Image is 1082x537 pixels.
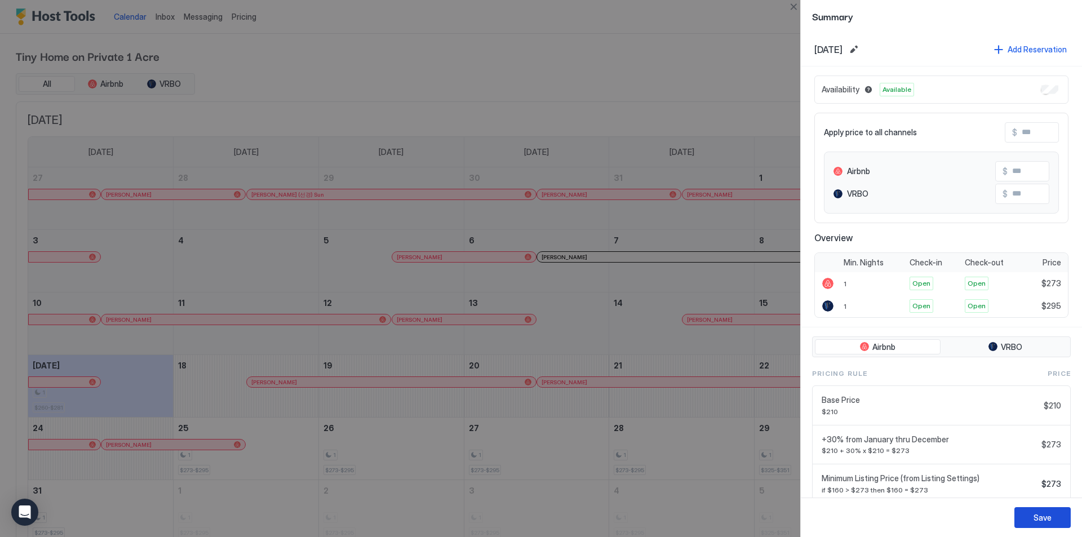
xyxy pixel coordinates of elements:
[968,301,986,311] span: Open
[912,301,930,311] span: Open
[824,127,917,137] span: Apply price to all channels
[862,83,875,96] button: Blocked dates override all pricing rules and remain unavailable until manually unblocked
[822,85,859,95] span: Availability
[1001,342,1022,352] span: VRBO
[1008,43,1067,55] div: Add Reservation
[872,342,895,352] span: Airbnb
[822,407,1039,416] span: $210
[822,473,1037,483] span: Minimum Listing Price (from Listing Settings)
[1012,127,1017,137] span: $
[812,369,867,379] span: Pricing Rule
[847,189,868,199] span: VRBO
[844,302,846,310] span: 1
[822,395,1039,405] span: Base Price
[968,278,986,289] span: Open
[814,44,842,55] span: [DATE]
[1044,401,1061,411] span: $210
[965,258,1004,268] span: Check-out
[847,166,870,176] span: Airbnb
[1048,369,1071,379] span: Price
[1041,479,1061,489] span: $273
[883,85,911,95] span: Available
[812,336,1071,358] div: tab-group
[1041,278,1061,289] span: $273
[822,486,1037,494] span: if $160 > $273 then $160 = $273
[812,9,1071,23] span: Summary
[844,279,846,288] span: 1
[992,42,1068,57] button: Add Reservation
[822,446,1037,455] span: $210 + 30% x $210 = $273
[1034,512,1052,523] div: Save
[815,339,941,355] button: Airbnb
[847,43,861,56] button: Edit date range
[822,434,1037,445] span: +30% from January thru December
[1043,258,1061,268] span: Price
[943,339,1068,355] button: VRBO
[1003,166,1008,176] span: $
[910,258,942,268] span: Check-in
[1003,189,1008,199] span: $
[1041,301,1061,311] span: $295
[11,499,38,526] div: Open Intercom Messenger
[912,278,930,289] span: Open
[844,258,884,268] span: Min. Nights
[1041,440,1061,450] span: $273
[1014,507,1071,528] button: Save
[814,232,1068,243] span: Overview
